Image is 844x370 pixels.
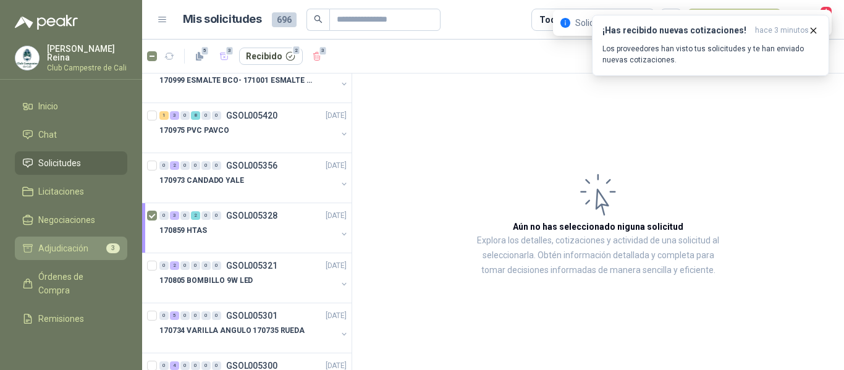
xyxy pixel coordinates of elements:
[38,128,57,141] span: Chat
[212,111,221,120] div: 0
[226,361,277,370] p: GSOL005300
[318,46,327,56] span: 3
[159,225,207,237] p: 170859 HTAS
[38,156,81,170] span: Solicitudes
[180,211,190,220] div: 0
[180,361,190,370] div: 0
[159,325,305,337] p: 170734 VARILLA ANGULO 170735 RUEDA
[308,46,327,66] button: 3
[38,185,84,198] span: Licitaciones
[201,361,211,370] div: 0
[226,211,277,220] p: GSOL005328
[159,158,349,198] a: 0 2 0 0 0 0 GSOL005356[DATE] 170973 CANDADO YALE
[592,15,829,76] button: ¡Has recibido nuevas cotizaciones!hace 3 minutos Los proveedores han visto tus solicitudes y te h...
[180,161,190,170] div: 0
[326,210,347,222] p: [DATE]
[212,161,221,170] div: 0
[212,311,221,320] div: 0
[819,6,833,17] span: 4
[159,208,349,248] a: 0 3 0 2 0 0 GSOL005328[DATE] 170859 HTAS
[272,12,297,27] span: 696
[201,311,211,320] div: 0
[159,211,169,220] div: 0
[15,237,127,260] a: Adjudicación3
[159,161,169,170] div: 0
[226,311,277,320] p: GSOL005301
[15,46,39,70] img: Company Logo
[159,261,169,270] div: 0
[201,111,211,120] div: 0
[159,125,229,137] p: 170975 PVC PAVCO
[159,111,169,120] div: 1
[190,46,209,66] button: 5
[212,361,221,370] div: 0
[326,310,347,322] p: [DATE]
[159,58,349,98] a: 0 4 0 0 0 0 GSOL005421[DATE] 170999 ESMALTE BCO- 171001 ESMALTE GRIS
[38,270,116,297] span: Órdenes de Compra
[15,95,127,118] a: Inicio
[314,15,323,23] span: search
[15,123,127,146] a: Chat
[755,25,809,36] span: hace 3 minutos
[170,111,179,120] div: 3
[15,180,127,203] a: Licitaciones
[326,110,347,122] p: [DATE]
[159,258,349,298] a: 0 2 0 0 0 0 GSOL005321[DATE] 170805 BOMBILLO 9W LED
[47,64,127,72] p: Club Campestre de Cali
[239,48,303,65] button: Recibido2
[170,361,179,370] div: 4
[602,43,819,65] p: Los proveedores han visto tus solicitudes y te han enviado nuevas cotizaciones.
[201,211,211,220] div: 0
[292,46,300,56] span: 2
[476,233,720,278] p: Explora los detalles, cotizaciones y actividad de una solicitud al seleccionarla. Obtén informaci...
[214,46,234,66] button: 3
[226,261,277,270] p: GSOL005321
[602,25,750,36] h3: ¡Has recibido nuevas cotizaciones!
[180,111,190,120] div: 0
[159,108,349,148] a: 1 3 0 8 0 0 GSOL005420[DATE] 170975 PVC PAVCO
[575,16,754,30] p: Solicitudes añadidas al carrito de adjudicación
[183,11,262,28] h1: Mis solicitudes
[191,111,200,120] div: 8
[170,311,179,320] div: 5
[106,243,120,253] span: 3
[191,161,200,170] div: 0
[47,44,127,62] p: [PERSON_NAME] Reina
[201,161,211,170] div: 0
[159,175,244,187] p: 170973 CANDADO YALE
[560,18,570,28] span: info-circle
[539,13,565,27] div: Todas
[159,361,169,370] div: 0
[687,9,782,31] button: Nueva solicitud
[15,151,127,175] a: Solicitudes
[170,161,179,170] div: 2
[38,213,95,227] span: Negociaciones
[201,261,211,270] div: 0
[15,265,127,302] a: Órdenes de Compra
[191,311,200,320] div: 0
[226,161,277,170] p: GSOL005356
[226,46,234,56] span: 3
[38,99,58,113] span: Inicio
[326,160,347,172] p: [DATE]
[180,261,190,270] div: 0
[180,311,190,320] div: 0
[212,261,221,270] div: 0
[38,242,88,255] span: Adjudicación
[326,260,347,272] p: [DATE]
[191,361,200,370] div: 0
[15,335,127,359] a: Configuración
[201,46,209,56] span: 5
[513,220,683,233] h3: Aún no has seleccionado niguna solicitud
[191,261,200,270] div: 0
[159,275,253,287] p: 170805 BOMBILLO 9W LED
[807,9,829,31] button: 4
[15,208,127,232] a: Negociaciones
[170,211,179,220] div: 3
[212,211,221,220] div: 0
[159,75,313,86] p: 170999 ESMALTE BCO- 171001 ESMALTE GRIS
[15,307,127,330] a: Remisiones
[15,15,78,30] img: Logo peakr
[170,261,179,270] div: 2
[38,312,84,326] span: Remisiones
